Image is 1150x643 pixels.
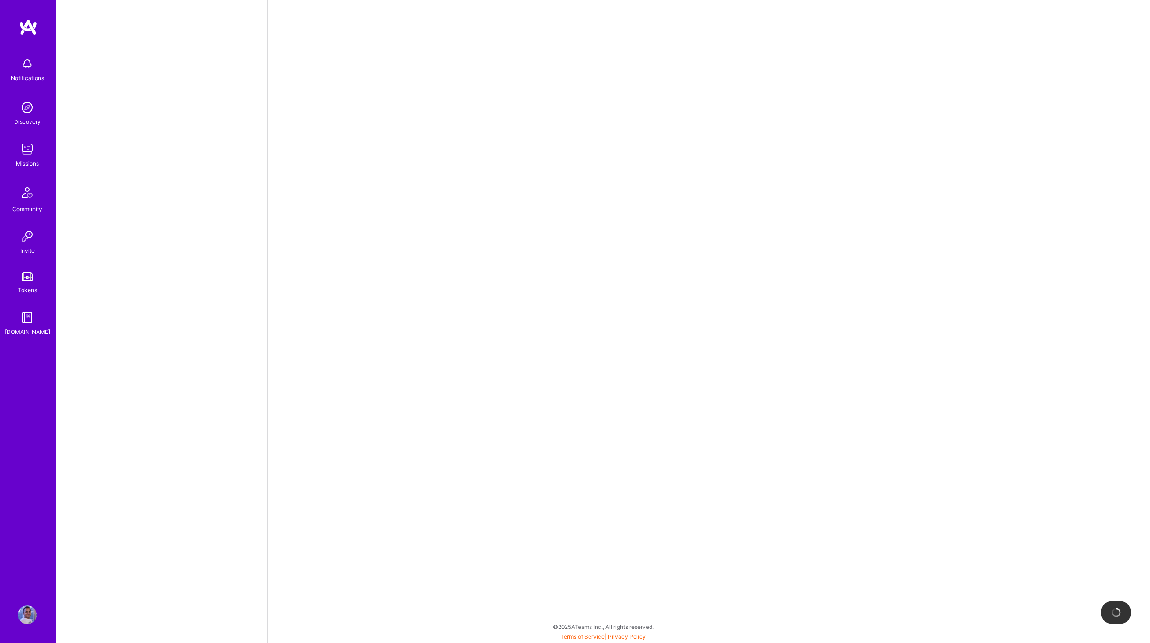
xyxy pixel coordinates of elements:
[18,605,37,624] img: User Avatar
[16,159,39,168] div: Missions
[18,54,37,73] img: bell
[16,182,38,204] img: Community
[560,633,605,640] a: Terms of Service
[18,308,37,327] img: guide book
[608,633,646,640] a: Privacy Policy
[560,633,646,640] span: |
[20,246,35,256] div: Invite
[56,615,1150,638] div: © 2025 ATeams Inc., All rights reserved.
[18,227,37,246] img: Invite
[14,117,41,127] div: Discovery
[5,327,50,337] div: [DOMAIN_NAME]
[12,204,42,214] div: Community
[11,73,44,83] div: Notifications
[15,605,39,624] a: User Avatar
[22,272,33,281] img: tokens
[18,140,37,159] img: teamwork
[19,19,38,36] img: logo
[18,285,37,295] div: Tokens
[18,98,37,117] img: discovery
[1110,606,1122,619] img: loading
